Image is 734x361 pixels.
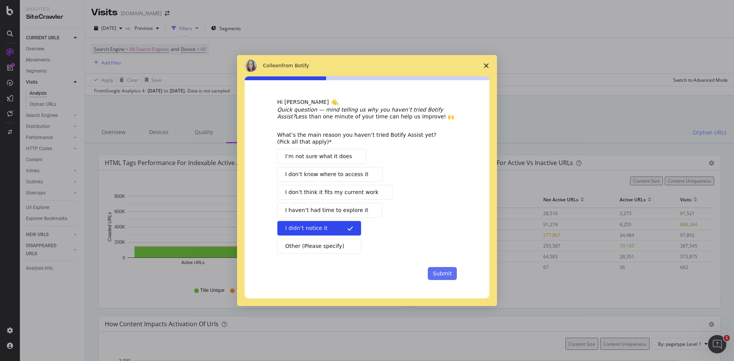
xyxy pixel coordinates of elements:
[277,106,457,120] div: Less than one minute of your time can help us improve! 🙌
[277,167,383,182] button: I don’t know where to access it
[285,224,327,232] span: I didn’t notice it
[285,206,368,214] span: I haven’t had time to explore it
[277,149,366,164] button: I’m not sure what it does
[277,221,361,236] button: I didn’t notice it
[277,107,443,120] i: Quick question — mind telling us why you haven’t tried Botify Assist?
[285,188,378,196] span: I don’t think it fits my current work
[285,170,369,178] span: I don’t know where to access it
[277,203,382,218] button: I haven’t had time to explore it
[245,60,257,72] img: Profile image for Colleen
[277,131,445,145] div: What’s the main reason you haven’t tried Botify Assist yet? (Pick all that apply)
[428,267,457,280] button: Submit
[282,63,309,68] span: from Botify
[277,239,361,254] button: Other (Please specify)
[285,242,344,250] span: Other (Please specify)
[277,99,457,106] div: Hi [PERSON_NAME] 👋,
[285,152,352,160] span: I’m not sure what it does
[263,63,282,68] span: Colleen
[476,55,497,76] span: Close survey
[277,185,393,200] button: I don’t think it fits my current work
